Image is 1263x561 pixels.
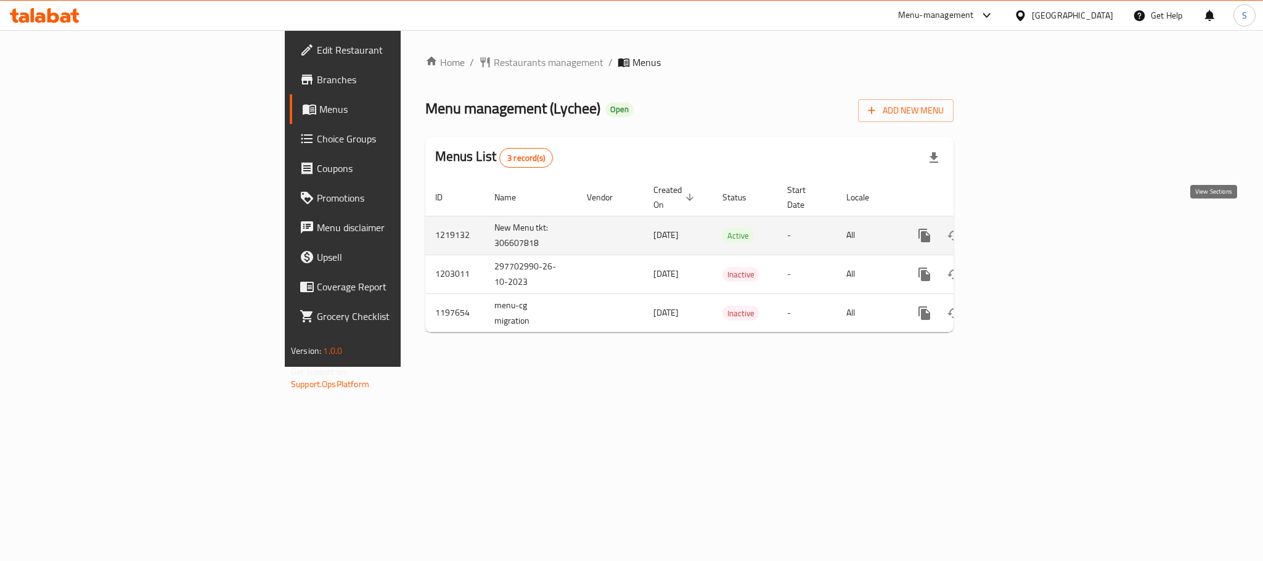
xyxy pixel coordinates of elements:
li: / [608,55,613,70]
a: Coupons [290,154,496,183]
span: Add New Menu [868,103,944,118]
span: [DATE] [653,227,679,243]
span: Upsell [317,250,486,264]
div: Active [722,228,754,243]
button: more [910,221,939,250]
button: more [910,260,939,289]
span: Edit Restaurant [317,43,486,57]
a: Branches [290,65,496,94]
button: more [910,298,939,328]
span: Inactive [722,306,759,321]
span: Name [494,190,532,205]
span: Inactive [722,268,759,282]
a: Upsell [290,242,496,272]
nav: breadcrumb [425,55,954,70]
td: menu-cg migration [484,293,577,332]
span: [DATE] [653,305,679,321]
span: Restaurants management [494,55,603,70]
span: Promotions [317,190,486,205]
a: Menu disclaimer [290,213,496,242]
span: [DATE] [653,266,679,282]
a: Edit Restaurant [290,35,496,65]
td: All [836,293,900,332]
span: Coupons [317,161,486,176]
span: Choice Groups [317,131,486,146]
span: Open [605,104,634,115]
span: 1.0.0 [323,343,342,359]
th: Actions [900,179,1038,216]
span: ID [435,190,459,205]
a: Restaurants management [479,55,603,70]
div: Open [605,102,634,117]
td: 297702990-26-10-2023 [484,255,577,293]
a: Coverage Report [290,272,496,301]
td: All [836,255,900,293]
button: Change Status [939,260,969,289]
span: Status [722,190,762,205]
span: Active [722,229,754,243]
td: New Menu tkt: 306607818 [484,216,577,255]
span: Version: [291,343,321,359]
a: Promotions [290,183,496,213]
td: - [777,216,836,255]
span: Locale [846,190,885,205]
td: - [777,293,836,332]
button: Change Status [939,298,969,328]
td: All [836,216,900,255]
h2: Menus List [435,147,553,168]
span: Grocery Checklist [317,309,486,324]
td: - [777,255,836,293]
span: Menus [319,102,486,117]
div: [GEOGRAPHIC_DATA] [1032,9,1113,22]
span: Start Date [787,182,822,212]
span: Menus [632,55,661,70]
span: 3 record(s) [500,152,552,164]
span: S [1242,9,1247,22]
table: enhanced table [425,179,1038,333]
button: Change Status [939,221,969,250]
a: Menus [290,94,496,124]
div: Total records count [499,148,553,168]
span: Branches [317,72,486,87]
span: Vendor [587,190,629,205]
a: Support.OpsPlatform [291,376,369,392]
button: Add New Menu [858,99,954,122]
span: Created On [653,182,698,212]
span: Menu disclaimer [317,220,486,235]
span: Coverage Report [317,279,486,294]
div: Menu-management [898,8,974,23]
a: Grocery Checklist [290,301,496,331]
span: Menu management ( Lychee ) [425,94,600,122]
a: Choice Groups [290,124,496,154]
span: Get support on: [291,364,348,380]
